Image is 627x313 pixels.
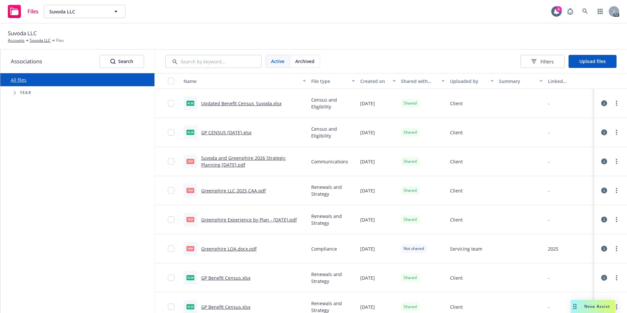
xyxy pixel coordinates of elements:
[201,155,286,168] a: Suvoda and Greenphire 2026 Strategic Planning [DATE].pdf
[311,184,355,197] span: Renewals and Strategy
[404,246,424,252] span: Not shared
[360,158,375,165] span: [DATE]
[184,78,299,85] div: Name
[401,78,438,85] div: Shared with client
[100,55,144,68] button: SearchSearch
[360,100,375,107] span: [DATE]
[186,159,194,164] span: pdf
[311,125,355,139] span: Census and Eligibility
[447,73,496,89] button: Uploaded by
[613,157,620,165] a: more
[201,304,250,310] a: GP Benefit Census.xlsx
[548,158,550,165] div: -
[531,58,554,65] span: Filters
[450,100,463,107] span: Client
[8,38,24,43] a: Accounts
[311,245,337,252] span: Compliance
[548,304,550,310] div: -
[186,304,194,309] span: xlsx
[186,217,194,222] span: pdf
[613,99,620,107] a: more
[404,304,417,310] span: Shared
[110,59,116,64] svg: Search
[613,245,620,253] a: more
[548,187,550,194] div: -
[496,73,545,89] button: Summary
[404,129,417,135] span: Shared
[571,300,579,313] div: Drag to move
[450,78,487,85] div: Uploaded by
[521,55,565,68] button: Filters
[20,91,31,95] span: Year
[165,55,262,68] input: Search by keyword...
[613,128,620,136] a: more
[450,245,482,252] span: Servicing team
[564,5,577,18] a: Report a Bug
[404,158,417,164] span: Shared
[168,245,174,252] input: Toggle Row Selected
[450,187,463,194] span: Client
[168,158,174,165] input: Toggle Row Selected
[168,274,174,281] input: Toggle Row Selected
[594,5,607,18] a: Switch app
[8,29,37,38] span: Suvoda LLC
[556,6,562,12] div: 5
[545,73,594,89] button: Linked associations
[548,274,550,281] div: -
[309,73,358,89] button: File type
[613,187,620,194] a: more
[358,73,398,89] button: Created on
[11,77,26,83] a: All files
[0,86,154,99] div: Tree Example
[613,303,620,311] a: more
[168,304,174,310] input: Toggle Row Selected
[548,100,550,107] div: -
[404,188,417,193] span: Shared
[548,245,558,252] div: 2025
[450,216,463,223] span: Client
[186,275,194,280] span: xlsx
[579,58,606,64] span: Upload files
[49,8,106,15] span: Suvoda LLC
[201,217,297,223] a: Greenphire Experience by Plan - [DATE].pdf
[360,129,375,136] span: [DATE]
[569,55,617,68] button: Upload files
[579,5,592,18] a: Search
[450,304,463,310] span: Client
[404,217,417,222] span: Shared
[201,129,251,136] a: GP CENSUS [DATE].xlsx
[613,216,620,223] a: more
[360,187,375,194] span: [DATE]
[499,78,536,85] div: Summary
[584,304,610,309] span: Nova Assist
[311,158,348,165] span: Communications
[295,58,314,65] span: Archived
[404,275,417,281] span: Shared
[360,78,389,85] div: Created on
[27,9,39,14] span: Files
[360,304,375,310] span: [DATE]
[56,38,64,43] span: Files
[571,300,615,313] button: Nova Assist
[201,275,250,281] a: GP Benefit Census.xlsx
[168,78,174,84] input: Select all
[168,129,174,136] input: Toggle Row Selected
[186,101,194,106] span: xlsx
[201,188,266,194] a: Greenphire LLC 2025 CAA.pdf
[168,100,174,107] input: Toggle Row Selected
[311,271,355,285] span: Renewals and Strategy
[201,100,281,107] a: Updated Benefit Census_Suvoda.xlsx
[450,274,463,281] span: Client
[360,216,375,223] span: [DATE]
[450,158,463,165] span: Client
[44,5,125,18] button: Suvoda LLC
[201,246,257,252] a: Greenphire LOA.docx.pdf
[613,274,620,282] a: more
[11,57,42,66] span: Associations
[548,129,550,136] div: -
[311,78,348,85] div: File type
[186,246,194,251] span: pdf
[548,216,550,223] div: -
[311,213,355,226] span: Renewals and Strategy
[404,100,417,106] span: Shared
